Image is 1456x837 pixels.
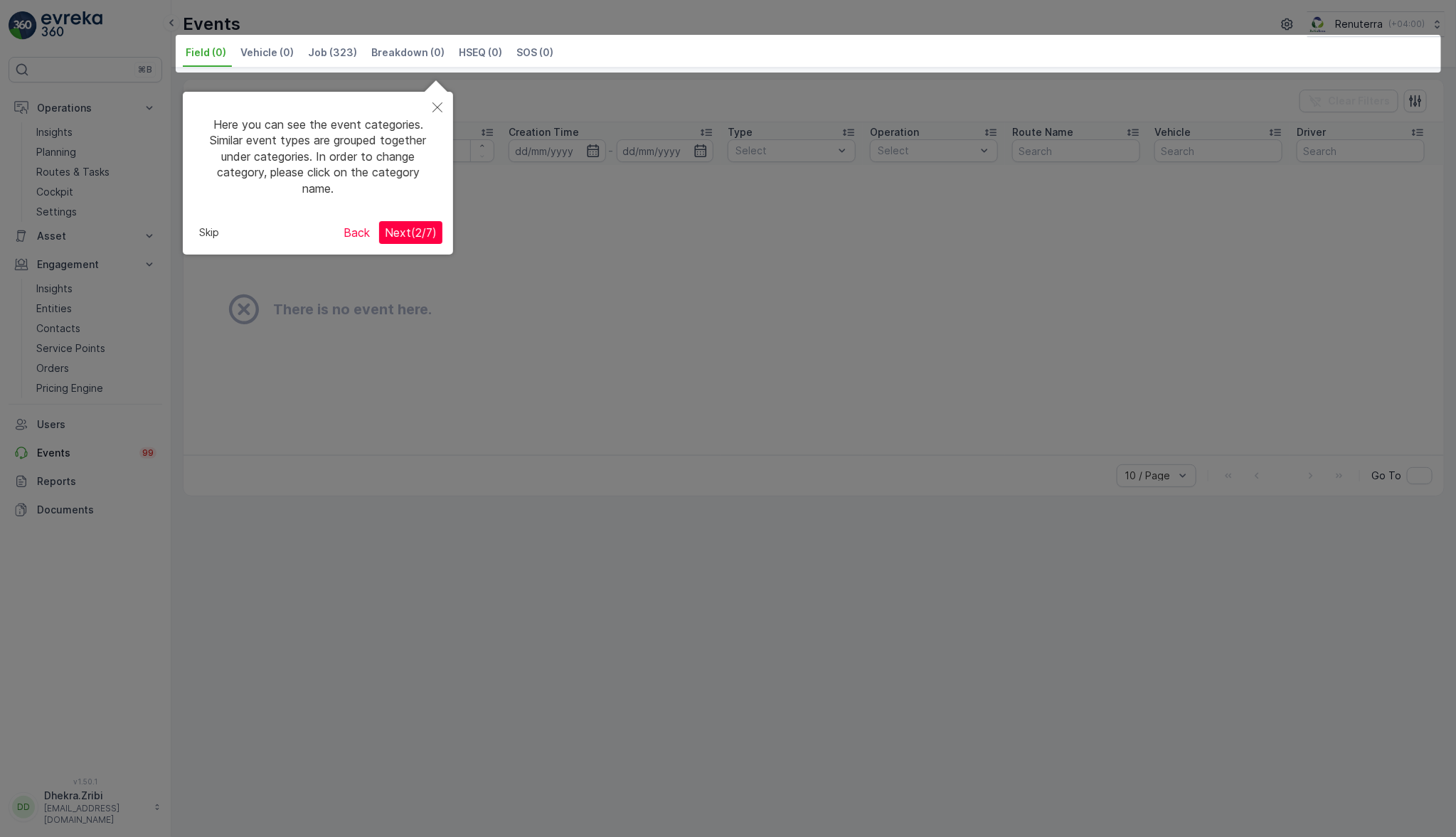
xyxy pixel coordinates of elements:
[338,221,376,244] button: Back
[193,102,442,210] div: Here you can see the event categories. Similar event types are grouped together under categories....
[193,222,225,243] button: Skip
[379,221,442,244] button: Next
[183,92,453,255] div: Here you can see the event categories. Similar event types are grouped together under categories....
[385,225,437,240] span: Next ( 2 / 7 )
[422,92,453,124] button: Close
